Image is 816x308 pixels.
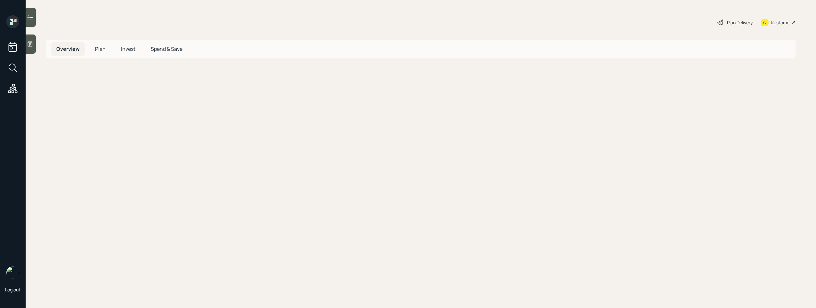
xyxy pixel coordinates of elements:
div: Kustomer [771,19,791,26]
div: Log out [5,287,20,293]
span: Spend & Save [151,45,182,52]
span: Plan [95,45,106,52]
span: Overview [56,45,80,52]
div: Plan Delivery [727,19,753,26]
img: retirable_logo.png [6,266,19,279]
span: Invest [121,45,135,52]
